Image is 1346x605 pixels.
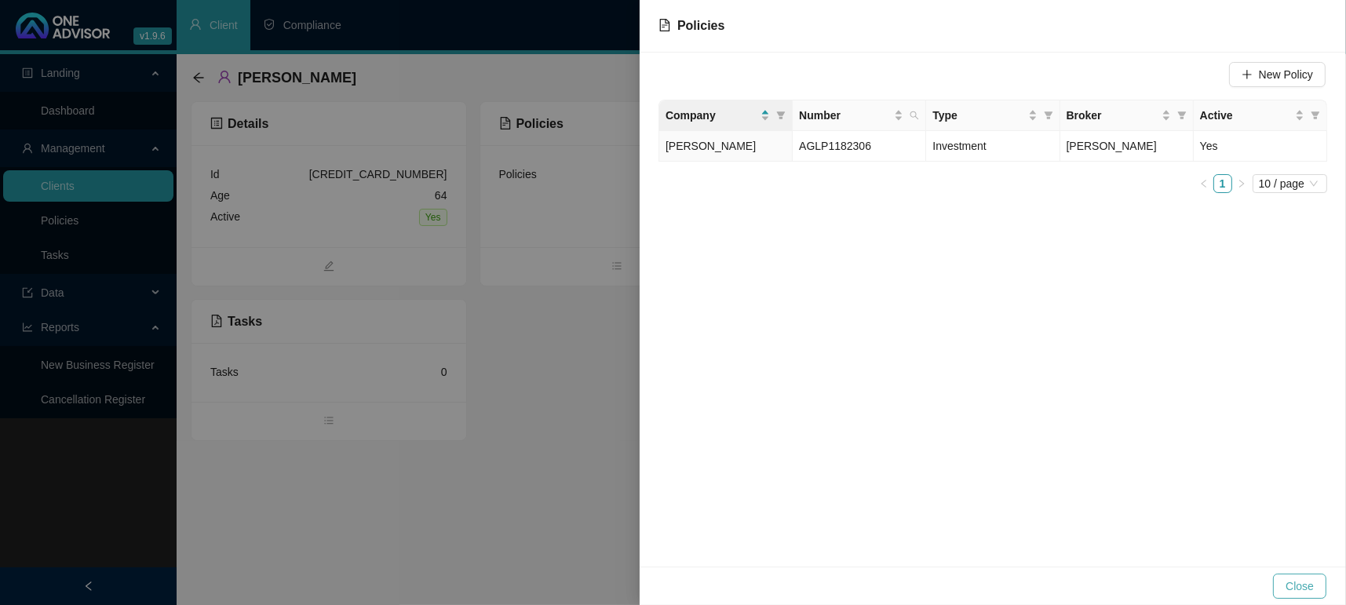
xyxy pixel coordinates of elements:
button: New Policy [1229,62,1326,87]
span: Active [1200,107,1292,124]
a: 1 [1214,175,1231,192]
span: filter [1308,104,1323,127]
span: search [906,104,922,127]
th: Active [1194,100,1327,131]
span: file-text [658,19,671,31]
button: left [1195,174,1213,193]
span: plus [1242,69,1253,80]
span: AGLP1182306 [799,140,871,152]
span: filter [776,111,786,120]
span: search [910,111,919,120]
th: Type [926,100,1060,131]
span: 10 / page [1259,175,1321,192]
li: 1 [1213,174,1232,193]
button: Close [1273,574,1326,599]
li: Previous Page [1195,174,1213,193]
span: filter [1311,111,1320,120]
span: filter [1044,111,1053,120]
span: Broker [1067,107,1158,124]
span: filter [1174,104,1190,127]
span: right [1237,179,1246,188]
span: [PERSON_NAME] [1067,140,1157,152]
span: New Policy [1259,66,1313,83]
span: filter [773,104,789,127]
span: Policies [677,19,724,32]
div: Page Size [1253,174,1327,193]
th: Number [793,100,926,131]
span: left [1199,179,1209,188]
button: right [1232,174,1251,193]
span: Close [1286,578,1314,595]
span: Number [799,107,891,124]
td: Yes [1194,131,1327,162]
span: Investment [932,140,986,152]
span: [PERSON_NAME] [666,140,756,152]
th: Broker [1060,100,1194,131]
span: filter [1041,104,1056,127]
li: Next Page [1232,174,1251,193]
span: Company [666,107,757,124]
span: Type [932,107,1024,124]
span: filter [1177,111,1187,120]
